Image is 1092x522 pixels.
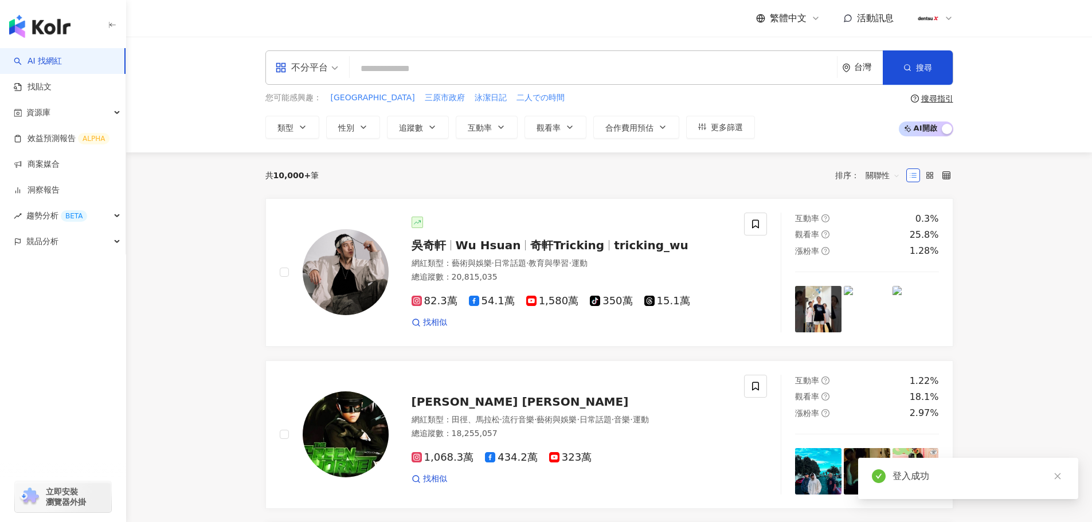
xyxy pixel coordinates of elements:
img: post-image [893,286,939,332]
button: 二人での時間 [516,92,565,104]
span: 競品分析 [26,229,58,254]
button: 性別 [326,116,380,139]
span: 音樂 [614,415,630,424]
div: 0.3% [915,213,939,225]
div: 不分平台 [275,58,328,77]
span: 1,068.3萬 [412,452,474,464]
button: 搜尋 [883,50,953,85]
span: 日常話題 [580,415,612,424]
span: question-circle [821,247,829,255]
span: · [526,258,529,268]
a: KOL Avatar吳奇軒Wu Hsuan奇軒Trickingtricking_wu網紅類型：藝術與娛樂·日常話題·教育與學習·運動總追蹤數：20,815,03582.3萬54.1萬1,580萬... [265,198,953,347]
span: [PERSON_NAME] [PERSON_NAME] [412,395,629,409]
div: 共 筆 [265,171,319,180]
a: 找貼文 [14,81,52,93]
a: 找相似 [412,317,447,328]
span: 立即安裝 瀏覽器外掛 [46,486,86,507]
span: [GEOGRAPHIC_DATA] [331,92,415,104]
img: post-image [795,448,841,494]
span: question-circle [821,376,829,384]
span: 繁體中文 [770,12,807,25]
button: 泳潔日記 [474,92,507,104]
div: 台灣 [854,62,883,72]
span: 350萬 [590,295,632,307]
div: 網紅類型 ： [412,258,731,269]
img: 180x180px_JPG.jpg [917,7,939,29]
span: question-circle [821,214,829,222]
span: 觀看率 [795,392,819,401]
span: 您可能感興趣： [265,92,322,104]
div: 1.28% [910,245,939,257]
div: 網紅類型 ： [412,414,731,426]
span: · [612,415,614,424]
span: 關聯性 [866,166,900,185]
span: · [534,415,537,424]
span: 田徑、馬拉松 [452,415,500,424]
span: 434.2萬 [485,452,538,464]
a: chrome extension立即安裝 瀏覽器外掛 [15,481,111,512]
span: 性別 [338,123,354,132]
span: 互動率 [795,376,819,385]
button: 觀看率 [525,116,586,139]
span: 教育與學習 [529,258,569,268]
span: 吳奇軒 [412,238,446,252]
div: 25.8% [910,229,939,241]
a: 找相似 [412,473,447,485]
span: 找相似 [423,473,447,485]
img: logo [9,15,71,38]
span: tricking_wu [614,238,688,252]
img: post-image [795,286,841,332]
span: 觀看率 [537,123,561,132]
span: 1,580萬 [526,295,579,307]
span: · [630,415,632,424]
span: question-circle [911,95,919,103]
span: · [500,415,502,424]
button: 更多篩選 [686,116,755,139]
span: 觀看率 [795,230,819,239]
span: 搜尋 [916,63,932,72]
button: 三原市政府 [424,92,465,104]
button: 合作費用預估 [593,116,679,139]
span: 找相似 [423,317,447,328]
span: 54.1萬 [469,295,515,307]
span: check-circle [872,469,886,483]
img: post-image [844,286,890,332]
span: 活動訊息 [857,13,894,23]
div: 排序： [835,166,906,185]
span: 追蹤數 [399,123,423,132]
span: 15.1萬 [644,295,690,307]
span: 323萬 [549,452,592,464]
span: 二人での時間 [516,92,565,104]
div: 搜尋指引 [921,94,953,103]
span: Wu Hsuan [456,238,521,252]
span: environment [842,64,851,72]
span: 運動 [572,258,588,268]
span: question-circle [821,393,829,401]
span: 三原市政府 [425,92,465,104]
div: 1.22% [910,375,939,387]
a: 洞察報告 [14,185,60,196]
button: 類型 [265,116,319,139]
div: 登入成功 [893,469,1064,483]
img: post-image [844,448,890,494]
a: 效益預測報告ALPHA [14,133,109,144]
span: 互動率 [468,123,492,132]
span: close [1054,472,1062,480]
button: 追蹤數 [387,116,449,139]
span: rise [14,212,22,220]
span: 互動率 [795,214,819,223]
span: 10,000+ [273,171,311,180]
div: 2.97% [910,407,939,419]
span: 資源庫 [26,100,50,125]
a: KOL Avatar[PERSON_NAME] [PERSON_NAME]網紅類型：田徑、馬拉松·流行音樂·藝術與娛樂·日常話題·音樂·運動總追蹤數：18,255,0571,068.3萬434.... [265,360,953,509]
span: 奇軒Tricking [530,238,604,252]
span: 運動 [633,415,649,424]
span: appstore [275,62,287,73]
img: KOL Avatar [303,391,389,477]
span: 更多篩選 [711,123,743,132]
span: · [577,415,579,424]
span: · [492,258,494,268]
img: chrome extension [18,488,41,506]
div: 18.1% [910,391,939,403]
